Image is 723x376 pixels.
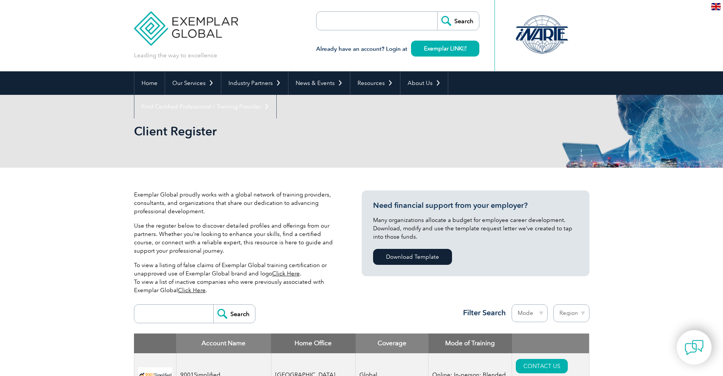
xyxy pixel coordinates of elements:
a: About Us [400,71,448,95]
p: Many organizations allocate a budget for employee career development. Download, modify and use th... [373,216,578,241]
th: Coverage: activate to sort column ascending [356,334,428,353]
p: Leading the way to excellence [134,51,217,60]
h3: Filter Search [458,308,506,318]
th: Mode of Training: activate to sort column ascending [428,334,512,353]
a: Click Here [178,287,206,294]
a: Our Services [165,71,221,95]
h3: Already have an account? Login at [316,44,479,54]
p: Exemplar Global proudly works with a global network of training providers, consultants, and organ... [134,190,339,216]
input: Search [437,12,479,30]
h2: Client Register [134,125,453,137]
h3: Need financial support from your employer? [373,201,578,210]
a: Resources [350,71,400,95]
a: News & Events [288,71,350,95]
p: Use the register below to discover detailed profiles and offerings from our partners. Whether you... [134,222,339,255]
a: Exemplar LINK [411,41,479,57]
a: Find Certified Professional / Training Provider [134,95,276,118]
a: Industry Partners [221,71,288,95]
th: Account Name: activate to sort column descending [176,334,271,353]
a: Download Template [373,249,452,265]
a: CONTACT US [516,359,568,373]
img: contact-chat.png [685,338,704,357]
a: Click Here [272,270,300,277]
input: Search [213,305,255,323]
th: : activate to sort column ascending [512,334,589,353]
img: en [711,3,721,10]
a: Home [134,71,165,95]
th: Home Office: activate to sort column ascending [271,334,356,353]
p: To view a listing of false claims of Exemplar Global training certification or unapproved use of ... [134,261,339,294]
img: open_square.png [462,46,466,50]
